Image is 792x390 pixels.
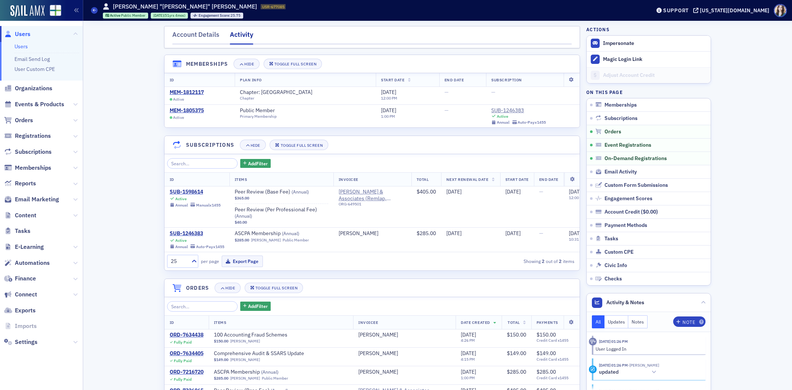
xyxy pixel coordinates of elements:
span: [DATE] [153,13,164,18]
h4: Memberships [186,60,228,68]
div: Public Member [283,238,309,243]
span: [DATE] [446,230,462,237]
h4: On this page [586,89,711,95]
span: USR-677085 [262,4,284,9]
span: Engagement Score : [199,13,231,18]
time: 12:00 PM [569,195,585,200]
a: ASCPA Membership (Annual) [235,230,328,237]
span: [DATE] [569,230,584,237]
a: SUB-1246383 [491,107,546,114]
span: — [444,107,449,114]
button: Hide [234,59,260,69]
a: Organizations [4,84,52,92]
a: [PERSON_NAME] [358,350,398,357]
div: Active [497,114,508,119]
button: All [592,315,604,328]
span: $285.00 [537,368,556,375]
span: [DATE] [461,350,476,357]
time: 9/26/2025 01:26 PM [599,339,628,344]
span: E-Learning [15,243,44,251]
a: [PERSON_NAME] [339,230,378,237]
span: Memberships [15,164,51,172]
span: Orders [604,129,621,135]
span: Public Member [121,13,146,18]
div: Activity [589,338,597,345]
span: $150.00 [214,339,228,344]
a: ASCPA Membership (Annual) [214,369,307,376]
span: Reports [15,179,36,188]
h4: Actions [586,26,609,33]
div: Hide [251,143,260,147]
a: [PERSON_NAME] [358,332,398,338]
span: Start Date [381,77,404,82]
a: Reports [4,179,36,188]
span: Invoicee [339,177,358,182]
div: Toggle Full Screen [281,143,323,147]
span: [DATE] [446,188,462,195]
span: Peer Review (Base Fee) [235,189,328,195]
span: — [491,89,495,95]
a: Finance [4,274,36,283]
div: SUB-1246383 [170,230,224,237]
input: Search… [167,301,238,312]
span: Payments [537,320,558,325]
a: Public Member [240,107,281,114]
span: Email Activity [604,169,637,175]
span: Imports [15,322,37,330]
div: Engagement Score: 25.75 [190,13,243,19]
a: ORD-7634405 [170,350,203,357]
span: ( Annual ) [261,369,278,375]
a: [PERSON_NAME] [230,357,260,362]
span: ( Annual ) [282,230,299,236]
button: [US_STATE][DOMAIN_NAME] [693,8,772,13]
span: Finance [15,274,36,283]
a: Users [4,30,30,38]
span: Content [15,211,36,220]
time: 1:00 PM [461,375,475,380]
a: 100 Accounting Fraud Schemes [214,332,307,338]
span: Active [110,13,121,18]
a: Content [4,211,36,220]
button: AddFilter [240,159,271,168]
div: Hide [225,286,235,290]
div: Toggle Full Screen [255,286,297,290]
span: Engagement Scores [604,195,652,202]
span: $285.00 [507,368,526,375]
span: Orders [15,116,33,124]
div: Note [682,320,695,324]
a: MEM-1805375 [170,107,204,114]
div: 25.75 [199,14,241,18]
span: Add Filter [248,160,268,167]
div: Annual [175,203,188,208]
button: Updates [604,315,629,328]
a: MEM-1812117 [170,89,204,96]
span: Users [15,30,30,38]
button: Hide [215,283,241,293]
div: 1974-05-08 00:00:00 [151,13,188,19]
a: E-Learning [4,243,44,251]
span: Checks [604,276,622,282]
span: [DATE] [381,107,396,114]
a: [PERSON_NAME] [251,238,281,243]
span: ID [170,77,174,82]
button: Export Page [222,256,263,267]
span: Connect [15,290,37,299]
div: Annual [175,244,188,249]
div: [US_STATE][DOMAIN_NAME] [700,7,769,14]
span: Custom CPE [604,249,633,256]
button: Toggle Full Screen [270,140,328,150]
span: ( Annual ) [291,189,309,195]
span: ID [170,177,174,182]
span: Settings [15,338,38,346]
a: Imports [4,322,37,330]
span: Invoicee [358,320,378,325]
span: Date Created [461,320,490,325]
div: (51yrs 4mos) [153,13,185,18]
span: $150.00 [507,331,526,338]
span: $40.00 [235,220,247,225]
div: Showing out of items [444,258,574,264]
